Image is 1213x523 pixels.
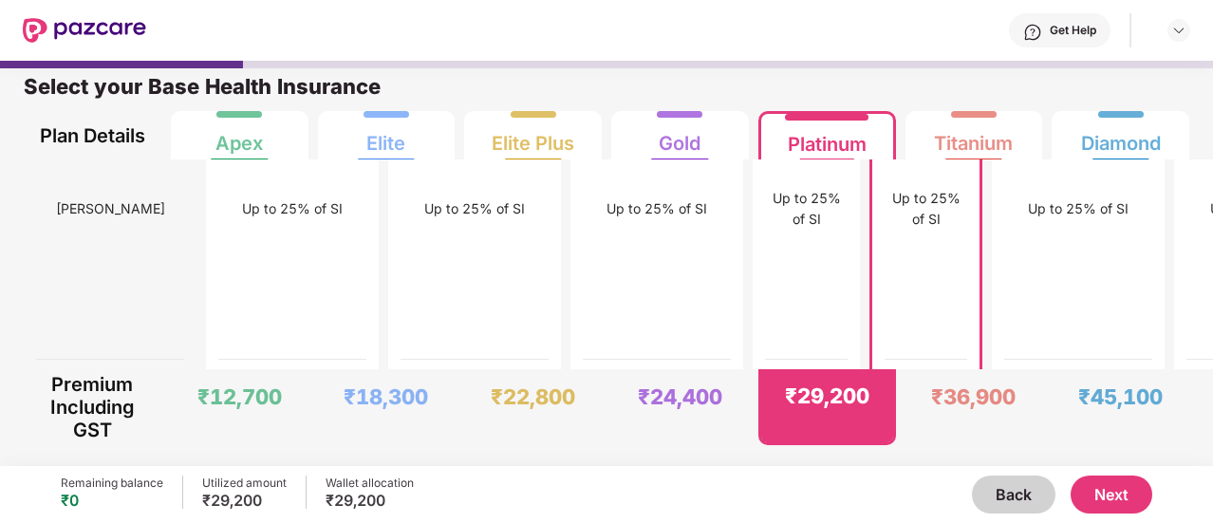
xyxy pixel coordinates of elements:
div: Up to 25% of SI [1028,198,1129,219]
span: [PERSON_NAME] [56,191,165,227]
div: Up to 25% of SI [885,188,967,230]
div: Premium Including GST [36,369,149,445]
div: Up to 25% of SI [424,198,525,219]
div: Platinum [788,118,867,156]
div: Utilized amount [202,476,287,491]
div: Get Help [1050,23,1096,38]
div: ₹29,200 [785,383,869,409]
img: New Pazcare Logo [23,18,146,43]
div: Apex [215,117,263,155]
div: ₹22,800 [491,383,575,410]
div: Plan Details [36,111,149,159]
div: Up to 25% of SI [242,198,343,219]
div: ₹36,900 [931,383,1016,410]
button: Back [972,476,1055,514]
div: Elite Plus [492,117,574,155]
div: ₹12,700 [197,383,282,410]
div: Gold [659,117,700,155]
div: ₹29,200 [326,491,414,510]
div: Wallet allocation [326,476,414,491]
button: Next [1071,476,1152,514]
div: ₹0 [61,491,163,510]
div: ₹45,100 [1078,383,1163,410]
div: Select your Base Health Insurance [24,73,1189,111]
div: ₹29,200 [202,491,287,510]
div: ₹24,400 [638,383,722,410]
div: Up to 25% of SI [765,188,848,230]
div: Up to 25% of SI [606,198,707,219]
div: Remaining balance [61,476,163,491]
img: svg+xml;base64,PHN2ZyBpZD0iRHJvcGRvd24tMzJ4MzIiIHhtbG5zPSJodHRwOi8vd3d3LnczLm9yZy8yMDAwL3N2ZyIgd2... [1171,23,1186,38]
div: ₹18,300 [344,383,428,410]
div: Diamond [1081,117,1161,155]
div: Titanium [934,117,1013,155]
div: Elite [366,117,405,155]
img: svg+xml;base64,PHN2ZyBpZD0iSGVscC0zMngzMiIgeG1sbnM9Imh0dHA6Ly93d3cudzMub3JnLzIwMDAvc3ZnIiB3aWR0aD... [1023,23,1042,42]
